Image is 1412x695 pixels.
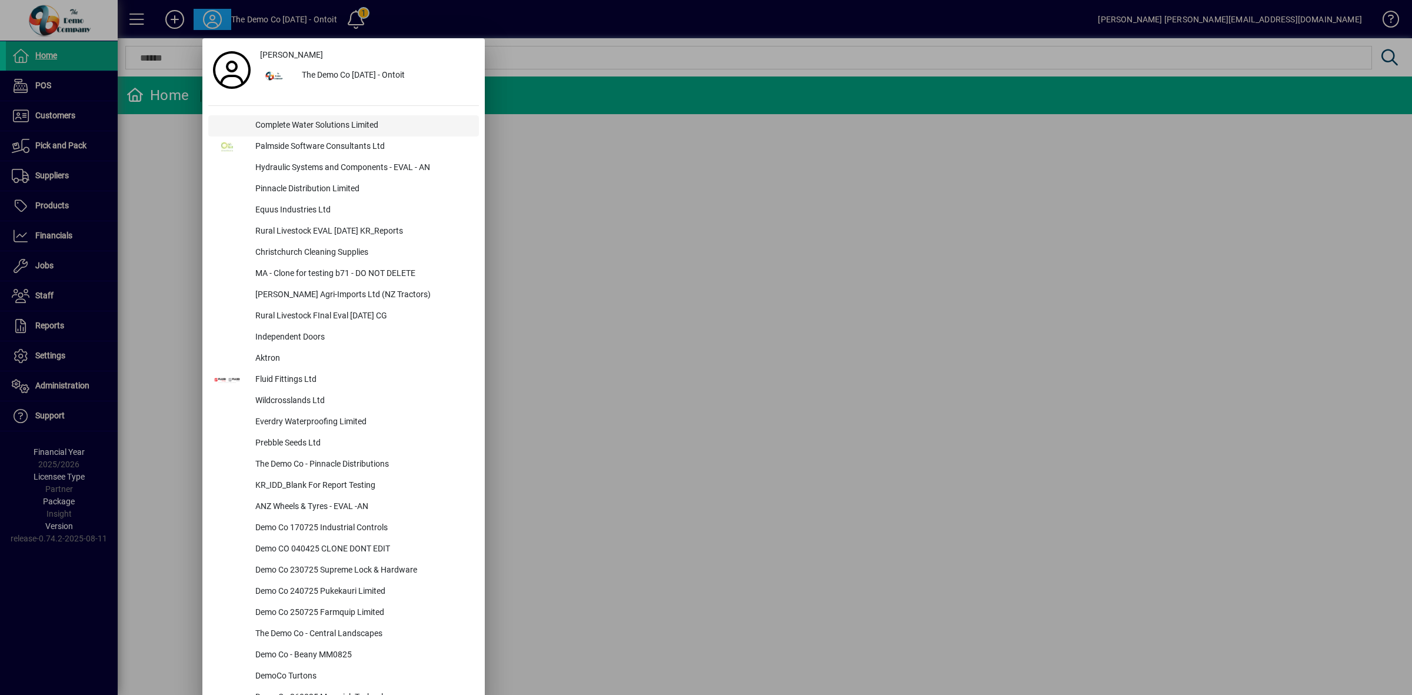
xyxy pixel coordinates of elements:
[246,306,479,327] div: Rural Livestock FInal Eval [DATE] CG
[208,412,479,433] button: Everdry Waterproofing Limited
[208,645,479,666] button: Demo Co - Beany MM0825
[208,137,479,158] button: Palmside Software Consultants Ltd
[208,158,479,179] button: Hydraulic Systems and Components - EVAL - AN
[208,539,479,560] button: Demo CO 040425 CLONE DONT EDIT
[246,518,479,539] div: Demo Co 170725 Industrial Controls
[246,454,479,475] div: The Demo Co - Pinnacle Distributions
[208,666,479,687] button: DemoCo Turtons
[246,285,479,306] div: [PERSON_NAME] Agri-Imports Ltd (NZ Tractors)
[208,242,479,264] button: Christchurch Cleaning Supplies
[246,179,479,200] div: Pinnacle Distribution Limited
[208,264,479,285] button: MA - Clone for testing b71 - DO NOT DELETE
[208,475,479,497] button: KR_IDD_Blank For Report Testing
[208,285,479,306] button: [PERSON_NAME] Agri-Imports Ltd (NZ Tractors)
[208,370,479,391] button: Fluid Fittings Ltd
[246,412,479,433] div: Everdry Waterproofing Limited
[208,560,479,581] button: Demo Co 230725 Supreme Lock & Hardware
[208,391,479,412] button: Wildcrosslands Ltd
[246,158,479,179] div: Hydraulic Systems and Components - EVAL - AN
[208,327,479,348] button: Independent Doors
[246,327,479,348] div: Independent Doors
[246,539,479,560] div: Demo CO 040425 CLONE DONT EDIT
[246,200,479,221] div: Equus Industries Ltd
[246,348,479,370] div: Aktron
[208,200,479,221] button: Equus Industries Ltd
[246,581,479,603] div: Demo Co 240725 Pukekauri Limited
[246,264,479,285] div: MA - Clone for testing b71 - DO NOT DELETE
[246,666,479,687] div: DemoCo Turtons
[255,65,479,87] button: The Demo Co [DATE] - Ontoit
[208,497,479,518] button: ANZ Wheels & Tyres - EVAL -AN
[246,137,479,158] div: Palmside Software Consultants Ltd
[208,581,479,603] button: Demo Co 240725 Pukekauri Limited
[246,475,479,497] div: KR_IDD_Blank For Report Testing
[208,454,479,475] button: The Demo Co - Pinnacle Distributions
[208,348,479,370] button: Aktron
[208,433,479,454] button: Prebble Seeds Ltd
[208,179,479,200] button: Pinnacle Distribution Limited
[208,306,479,327] button: Rural Livestock FInal Eval [DATE] CG
[246,560,479,581] div: Demo Co 230725 Supreme Lock & Hardware
[246,391,479,412] div: Wildcrosslands Ltd
[208,115,479,137] button: Complete Water Solutions Limited
[260,49,323,61] span: [PERSON_NAME]
[208,59,255,81] a: Profile
[246,115,479,137] div: Complete Water Solutions Limited
[246,497,479,518] div: ANZ Wheels & Tyres - EVAL -AN
[208,221,479,242] button: Rural Livestock EVAL [DATE] KR_Reports
[292,65,479,87] div: The Demo Co [DATE] - Ontoit
[246,221,479,242] div: Rural Livestock EVAL [DATE] KR_Reports
[246,603,479,624] div: Demo Co 250725 Farmquip Limited
[208,624,479,645] button: The Demo Co - Central Landscapes
[208,518,479,539] button: Demo Co 170725 Industrial Controls
[255,44,479,65] a: [PERSON_NAME]
[246,242,479,264] div: Christchurch Cleaning Supplies
[246,624,479,645] div: The Demo Co - Central Landscapes
[246,645,479,666] div: Demo Co - Beany MM0825
[208,603,479,624] button: Demo Co 250725 Farmquip Limited
[246,370,479,391] div: Fluid Fittings Ltd
[246,433,479,454] div: Prebble Seeds Ltd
